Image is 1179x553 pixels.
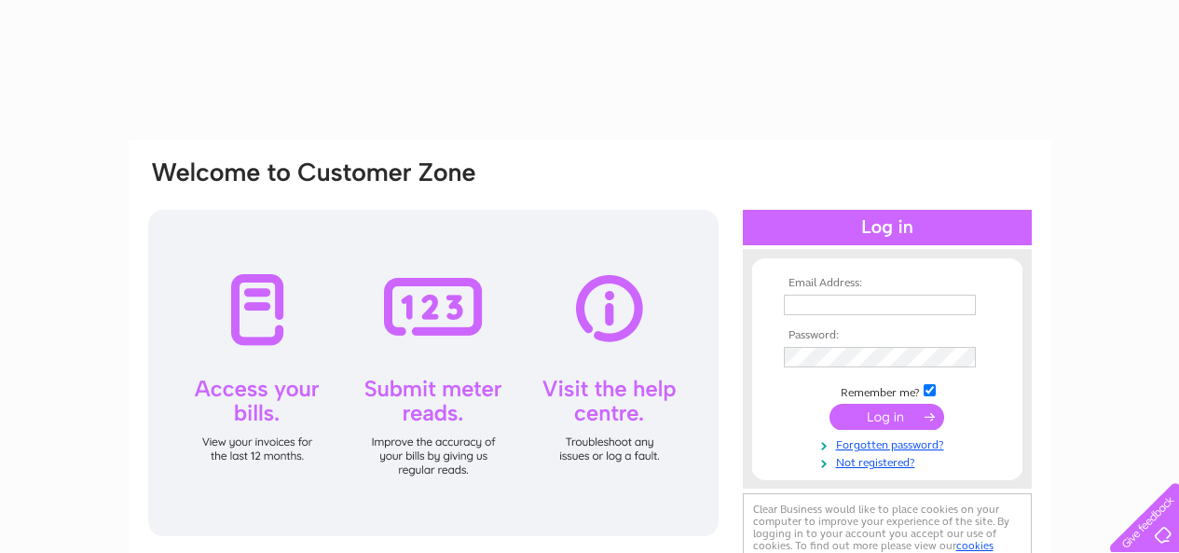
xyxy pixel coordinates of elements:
[779,277,995,290] th: Email Address:
[784,435,995,452] a: Forgotten password?
[829,404,944,430] input: Submit
[779,381,995,400] td: Remember me?
[784,452,995,470] a: Not registered?
[779,329,995,342] th: Password:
